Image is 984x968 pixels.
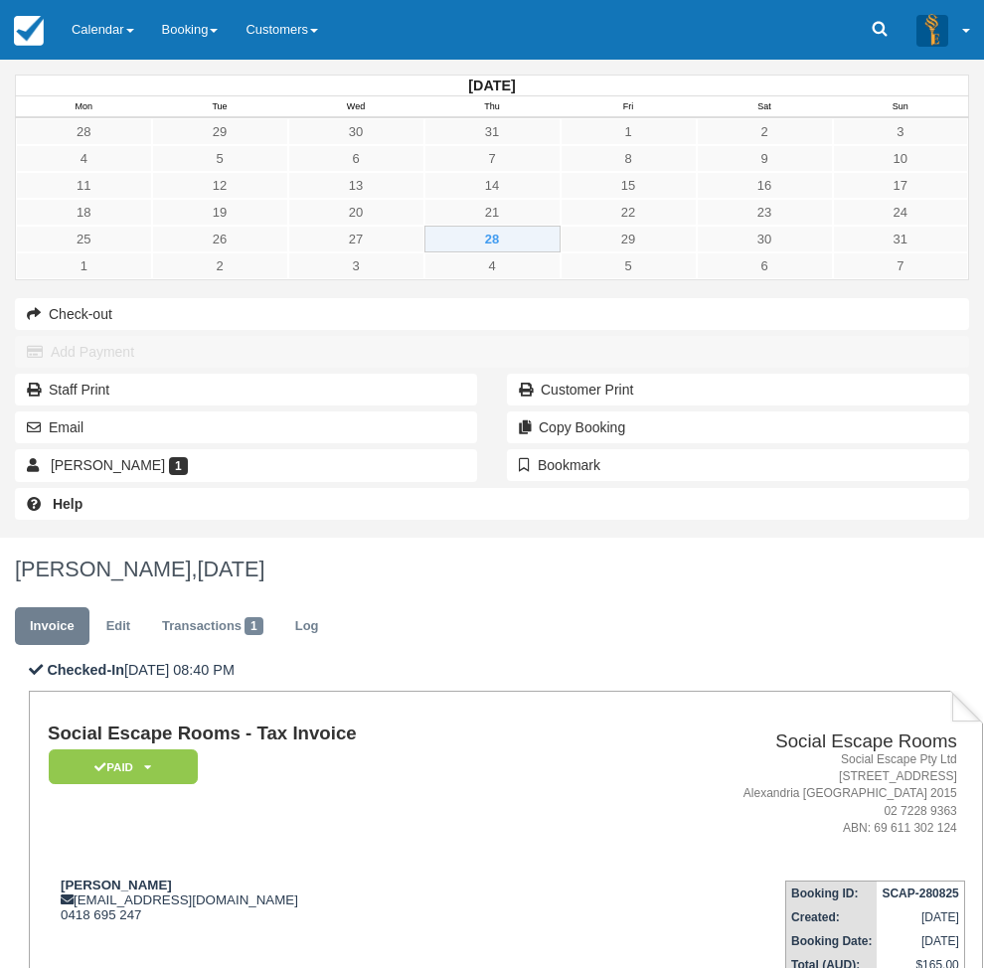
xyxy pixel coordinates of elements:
a: 13 [288,172,424,199]
a: 25 [16,226,152,252]
a: Edit [91,607,145,646]
button: Add Payment [15,336,969,368]
img: checkfront-main-nav-mini-logo.png [14,16,44,46]
th: Booking ID: [786,881,878,905]
strong: SCAP-280825 [882,887,958,900]
a: 23 [697,199,833,226]
a: Staff Print [15,374,477,405]
span: 1 [169,457,188,475]
button: Check-out [15,298,969,330]
a: 7 [424,145,561,172]
th: Fri [561,96,697,118]
a: 5 [561,252,697,279]
a: 24 [833,199,969,226]
a: 19 [152,199,288,226]
td: [DATE] [877,905,964,929]
a: 9 [697,145,833,172]
a: 1 [16,252,152,279]
th: Sun [833,96,969,118]
a: 16 [697,172,833,199]
a: 4 [424,252,561,279]
h2: Social Escape Rooms [581,731,957,752]
a: 7 [833,252,969,279]
a: 14 [424,172,561,199]
th: Booking Date: [786,929,878,953]
a: Invoice [15,607,89,646]
a: 31 [833,226,969,252]
a: 15 [561,172,697,199]
a: 21 [424,199,561,226]
a: 1 [561,118,697,145]
a: 17 [833,172,969,199]
a: 2 [152,252,288,279]
button: Copy Booking [507,411,969,443]
b: Help [53,496,82,512]
img: A3 [916,14,948,46]
span: [DATE] [197,557,264,581]
div: [EMAIL_ADDRESS][DOMAIN_NAME] 0418 695 247 [48,878,574,922]
a: 12 [152,172,288,199]
a: 2 [697,118,833,145]
a: 29 [561,226,697,252]
th: Created: [786,905,878,929]
p: [DATE] 08:40 PM [29,660,983,681]
th: Mon [16,96,152,118]
a: 30 [288,118,424,145]
a: 11 [16,172,152,199]
a: 4 [16,145,152,172]
a: 3 [833,118,969,145]
h1: Social Escape Rooms - Tax Invoice [48,724,574,744]
b: Checked-In [47,662,124,678]
a: Help [15,488,969,520]
a: 8 [561,145,697,172]
a: Paid [48,748,191,785]
a: 29 [152,118,288,145]
strong: [PERSON_NAME] [61,878,172,892]
a: 10 [833,145,969,172]
a: 30 [697,226,833,252]
button: Bookmark [507,449,969,481]
a: 27 [288,226,424,252]
th: Thu [424,96,561,118]
a: Transactions1 [147,607,278,646]
a: 26 [152,226,288,252]
a: 20 [288,199,424,226]
a: 28 [424,226,561,252]
em: Paid [49,749,198,784]
strong: [DATE] [468,78,515,93]
td: [DATE] [877,929,964,953]
th: Wed [288,96,424,118]
th: Sat [697,96,833,118]
span: [PERSON_NAME] [51,457,165,473]
span: 1 [245,617,263,635]
th: Tue [152,96,288,118]
a: [PERSON_NAME] 1 [15,449,477,481]
a: Log [280,607,334,646]
button: Email [15,411,477,443]
a: 6 [697,252,833,279]
a: 18 [16,199,152,226]
a: 3 [288,252,424,279]
a: 22 [561,199,697,226]
a: 6 [288,145,424,172]
a: Customer Print [507,374,969,405]
a: 5 [152,145,288,172]
address: Social Escape Pty Ltd [STREET_ADDRESS] Alexandria [GEOGRAPHIC_DATA] 2015 02 7228 9363 ABN: 69 611... [581,751,957,837]
a: 31 [424,118,561,145]
h1: [PERSON_NAME], [15,558,969,581]
a: 28 [16,118,152,145]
